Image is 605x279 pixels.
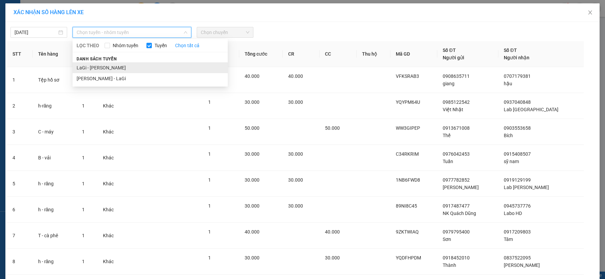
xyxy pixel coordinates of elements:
[208,125,211,131] span: 1
[15,29,57,36] input: 14/09/2025
[82,259,85,264] span: 1
[325,229,340,235] span: 40.000
[504,237,513,242] span: Tâm
[208,203,211,209] span: 1
[443,55,464,60] span: Người gửi
[504,73,531,79] span: 0707179381
[7,145,33,171] td: 4
[443,133,450,138] span: Thế
[110,42,141,49] span: Nhóm tuyến
[98,93,126,119] td: Khác
[325,125,340,131] span: 50.000
[587,10,593,15] span: close
[77,42,99,49] span: LỌC THEO
[73,62,228,73] li: LaGi - [PERSON_NAME]
[7,223,33,249] td: 7
[357,41,390,67] th: Thu hộ
[443,237,451,242] span: Sơn
[443,99,470,105] span: 0985122542
[239,41,283,67] th: Tổng cước
[443,151,470,157] span: 0976042453
[33,67,77,93] td: Tệp hồ sơ
[245,151,259,157] span: 30.000
[33,171,77,197] td: h - răng
[443,48,456,53] span: Số ĐT
[82,207,85,212] span: 1
[396,203,417,209] span: 89NI8C45
[443,211,476,216] span: NK Quách Dũng
[443,159,453,164] span: Tuấn
[7,197,33,223] td: 6
[208,177,211,183] span: 1
[82,129,85,134] span: 1
[504,229,531,235] span: 0917209803
[73,73,228,84] li: [PERSON_NAME] - LaGi
[396,229,419,235] span: 9ZKTWIAQ
[443,229,470,235] span: 0979795400
[98,119,126,145] td: Khác
[208,99,211,105] span: 1
[7,171,33,197] td: 5
[320,41,356,67] th: CC
[504,262,540,268] span: [PERSON_NAME]
[82,103,85,108] span: 1
[288,177,303,183] span: 30.000
[443,107,463,112] span: Việt Nhật
[33,145,77,171] td: B - vải
[7,93,33,119] td: 2
[504,48,517,53] span: Số ĐT
[396,99,420,105] span: YQYPM64U
[152,42,170,49] span: Tuyến
[98,145,126,171] td: Khác
[175,42,199,49] a: Chọn tất cả
[443,73,470,79] span: 0908635711
[443,203,470,209] span: 0917487477
[77,27,187,37] span: Chọn tuyến - nhóm tuyến
[504,203,531,209] span: 0945737776
[245,229,259,235] span: 40.000
[208,229,211,235] span: 1
[7,67,33,93] td: 1
[33,197,77,223] td: h - răng
[443,262,456,268] span: Thành
[13,9,84,15] span: XÁC NHẬN SỐ HÀNG LÊN XE
[504,125,531,131] span: 0903553658
[396,125,420,131] span: WW3GIPEP
[504,255,531,260] span: 0837522095
[504,133,513,138] span: Bích
[504,99,531,105] span: 0937040848
[288,203,303,209] span: 30.000
[504,107,558,112] span: Lab [GEOGRAPHIC_DATA]
[7,249,33,275] td: 8
[396,73,419,79] span: VFKSRAB3
[245,203,259,209] span: 30.000
[283,41,320,67] th: CR
[504,211,522,216] span: Labo HD
[504,185,549,190] span: Lab [PERSON_NAME]
[82,155,85,160] span: 1
[82,233,85,238] span: 1
[33,249,77,275] td: h - răng
[325,255,340,260] span: 30.000
[98,223,126,249] td: Khác
[7,41,33,67] th: STT
[73,56,121,62] span: Danh sách tuyến
[288,99,303,105] span: 30.000
[33,223,77,249] td: T - cà phê
[33,119,77,145] td: C - máy
[245,255,259,260] span: 30.000
[208,151,211,157] span: 1
[443,185,479,190] span: [PERSON_NAME]
[98,197,126,223] td: Khác
[201,27,249,37] span: Chọn chuyến
[581,3,600,22] button: Close
[443,81,455,86] span: giang
[184,30,188,34] span: down
[504,159,519,164] span: sỹ nam
[288,73,303,79] span: 40.000
[504,151,531,157] span: 0915408507
[98,249,126,275] td: Khác
[82,181,85,186] span: 1
[98,171,126,197] td: Khác
[504,177,531,183] span: 0919129199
